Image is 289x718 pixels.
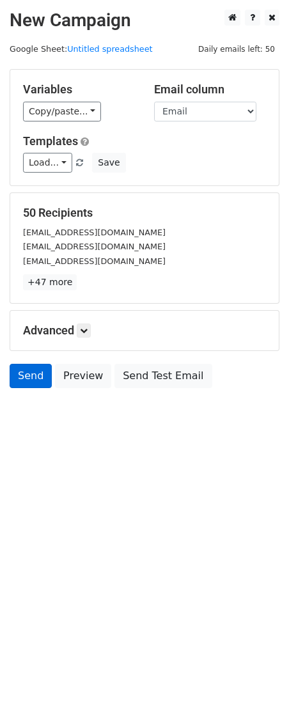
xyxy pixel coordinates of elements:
[23,82,135,97] h5: Variables
[23,228,166,237] small: [EMAIL_ADDRESS][DOMAIN_NAME]
[23,274,77,290] a: +47 more
[23,102,101,121] a: Copy/paste...
[23,206,266,220] h5: 50 Recipients
[194,42,279,56] span: Daily emails left: 50
[194,44,279,54] a: Daily emails left: 50
[23,324,266,338] h5: Advanced
[225,657,289,718] iframe: Chat Widget
[92,153,125,173] button: Save
[23,134,78,148] a: Templates
[23,242,166,251] small: [EMAIL_ADDRESS][DOMAIN_NAME]
[10,44,153,54] small: Google Sheet:
[23,256,166,266] small: [EMAIL_ADDRESS][DOMAIN_NAME]
[55,364,111,388] a: Preview
[67,44,152,54] a: Untitled spreadsheet
[23,153,72,173] a: Load...
[10,364,52,388] a: Send
[154,82,266,97] h5: Email column
[114,364,212,388] a: Send Test Email
[10,10,279,31] h2: New Campaign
